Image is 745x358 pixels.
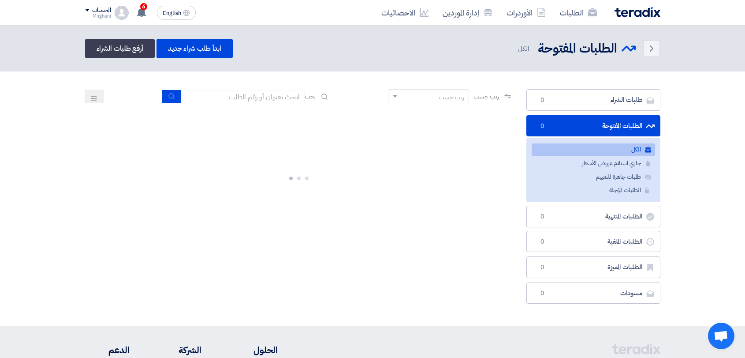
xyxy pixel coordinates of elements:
a: طلبات الشراء0 [526,89,660,111]
li: الحلول [228,343,278,357]
a: الأوردرات [499,2,553,23]
a: الطلبات المميزة0 [526,256,660,278]
span: 0 [537,263,548,272]
button: English [157,6,196,20]
span: 0 [537,96,548,105]
a: Open chat [708,323,734,349]
h2: الطلبات المفتوحة [538,40,617,57]
a: الطلبات المؤجلة [532,184,655,197]
a: الطلبات الملغية0 [526,231,660,252]
a: أرفع طلبات الشراء [85,39,155,58]
a: الطلبات [553,2,604,23]
input: ابحث بعنوان أو رقم الطلب [181,90,305,103]
img: profile_test.png [115,6,129,20]
a: جاري استلام عروض الأسعار [532,157,655,170]
a: مسودات0 [526,283,660,304]
span: 6 [140,3,147,10]
li: الشركة [156,343,201,357]
a: الطلبات المفتوحة0 [526,115,660,137]
span: بحث [305,92,316,101]
span: 0 [537,237,548,246]
span: الكل [518,44,531,54]
a: الكل [532,143,655,156]
span: English [163,10,181,16]
div: Mirghani [85,14,111,19]
span: 0 [537,122,548,131]
span: 0 [537,212,548,221]
span: رتب حسب [473,92,499,101]
span: 0 [537,289,548,298]
div: الحساب [92,7,111,14]
li: الدعم [85,343,130,357]
a: إدارة الموردين [436,2,499,23]
a: ابدأ طلب شراء جديد [156,39,233,58]
a: طلبات جاهزة للتقييم [532,171,655,184]
div: رتب حسب [439,93,464,102]
a: الاحصائيات [374,2,436,23]
a: الطلبات المنتهية0 [526,206,660,227]
img: Teradix logo [615,7,660,17]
